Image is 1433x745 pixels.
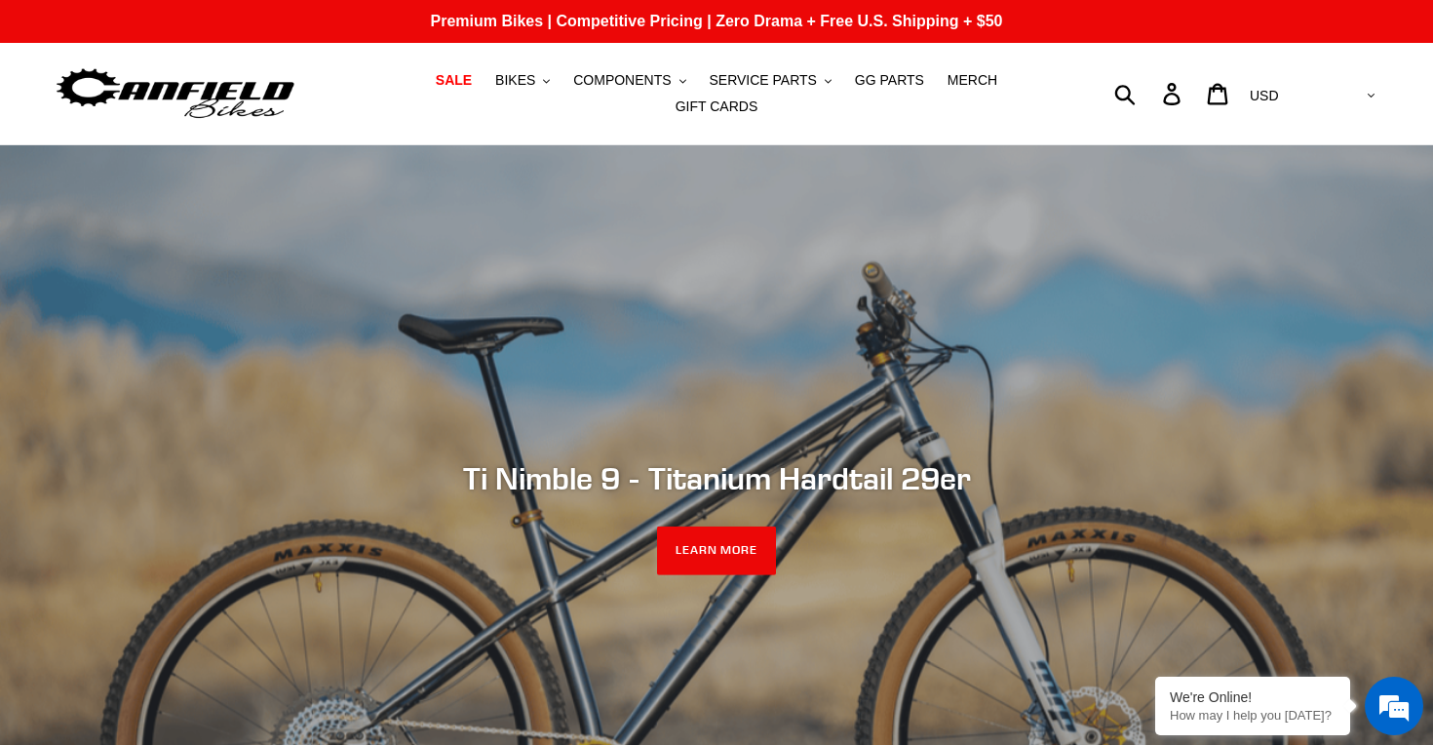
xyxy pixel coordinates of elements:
div: We're Online! [1170,689,1336,705]
span: MERCH [948,72,997,89]
a: LEARN MORE [657,527,777,575]
p: How may I help you today? [1170,708,1336,723]
span: GG PARTS [855,72,924,89]
a: GG PARTS [845,67,934,94]
a: GIFT CARDS [666,94,768,120]
span: COMPONENTS [573,72,671,89]
a: MERCH [938,67,1007,94]
a: SALE [426,67,482,94]
span: BIKES [495,72,535,89]
button: BIKES [485,67,560,94]
img: Canfield Bikes [54,63,297,125]
button: SERVICE PARTS [699,67,840,94]
span: SALE [436,72,472,89]
button: COMPONENTS [563,67,695,94]
span: SERVICE PARTS [709,72,816,89]
input: Search [1125,72,1175,115]
span: GIFT CARDS [676,98,758,115]
h2: Ti Nimble 9 - Titanium Hardtail 29er [185,460,1248,497]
